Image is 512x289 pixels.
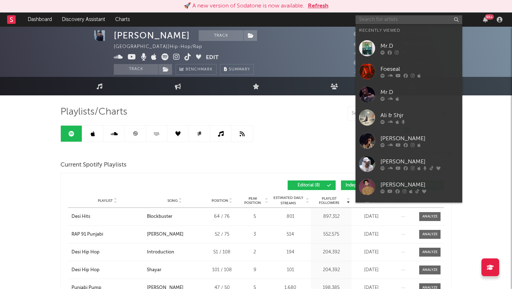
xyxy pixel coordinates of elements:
[313,231,350,238] div: 552,575
[147,249,174,256] div: Introduction
[380,180,459,189] div: [PERSON_NAME]
[288,180,336,190] button: Editorial(8)
[98,199,113,203] span: Playlist
[356,129,462,152] a: [PERSON_NAME]
[380,65,459,73] div: Foeseal
[206,213,238,220] div: 64 / 76
[71,231,103,238] div: RAP 91 Punjabi
[147,213,172,220] div: Blockbuster
[353,231,389,238] div: [DATE]
[199,30,243,41] button: Track
[110,12,135,27] a: Charts
[114,64,158,75] button: Track
[114,43,210,51] div: [GEOGRAPHIC_DATA] | Hip-Hop/Rap
[313,267,350,274] div: 204,392
[380,134,459,143] div: [PERSON_NAME]
[241,249,268,256] div: 2
[313,213,350,220] div: 897,312
[184,2,304,10] div: 🚀 A new version of Sodatone is now available.
[71,213,90,220] div: Desi Hits
[272,213,309,220] div: 801
[272,231,309,238] div: 514
[356,37,462,60] a: Mr.D
[206,53,219,62] button: Edit
[229,68,250,72] span: Summary
[356,83,462,106] a: Mr.D
[241,196,264,205] span: Peak Position
[272,267,309,274] div: 101
[341,180,389,190] button: Independent(11)
[308,2,329,10] button: Refresh
[354,69,396,74] span: Jump Score: 69.4
[206,249,238,256] div: 51 / 108
[353,213,389,220] div: [DATE]
[356,106,462,129] a: Ali & Shjr
[206,231,238,238] div: 52 / 75
[212,199,228,203] span: Position
[71,267,143,274] a: Desi Hip Hop
[354,32,381,37] span: 379,779
[346,183,379,188] span: Independent ( 11 )
[380,88,459,96] div: Mr.D
[356,152,462,175] a: [PERSON_NAME]
[356,15,462,24] input: Search for artists
[380,157,459,166] div: [PERSON_NAME]
[71,249,143,256] a: Desi Hip Hop
[380,42,459,50] div: Mr.D
[272,249,309,256] div: 194
[359,26,459,35] div: Recently Viewed
[356,199,462,222] a: [PERSON_NAME]
[354,51,378,56] span: 25,539
[241,231,268,238] div: 3
[380,111,459,120] div: Ali & Shjr
[71,267,100,274] div: Desi Hip Hop
[176,64,217,75] a: Benchmark
[60,108,127,116] span: Playlists/Charts
[354,42,378,46] span: 14,500
[356,60,462,83] a: Foeseal
[241,267,268,274] div: 9
[147,267,161,274] div: Shayar
[23,12,57,27] a: Dashboard
[313,196,346,205] span: Playlist Followers
[186,65,213,74] span: Benchmark
[485,14,494,20] div: 99 +
[220,64,254,75] button: Summary
[483,17,488,22] button: 99+
[60,161,127,169] span: Current Spotify Playlists
[348,106,437,121] input: Search Playlists/Charts
[71,213,143,220] a: Desi Hits
[292,183,325,188] span: Editorial ( 8 )
[356,175,462,199] a: [PERSON_NAME]
[147,231,183,238] div: [PERSON_NAME]
[353,249,389,256] div: [DATE]
[272,195,305,206] span: Estimated Daily Streams
[313,249,350,256] div: 204,392
[354,61,429,65] span: 1,095,942 Monthly Listeners
[71,231,143,238] a: RAP 91 Punjabi
[353,267,389,274] div: [DATE]
[206,267,238,274] div: 101 / 108
[241,213,268,220] div: 5
[57,12,110,27] a: Discovery Assistant
[114,30,190,41] div: [PERSON_NAME]
[71,249,100,256] div: Desi Hip Hop
[167,199,178,203] span: Song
